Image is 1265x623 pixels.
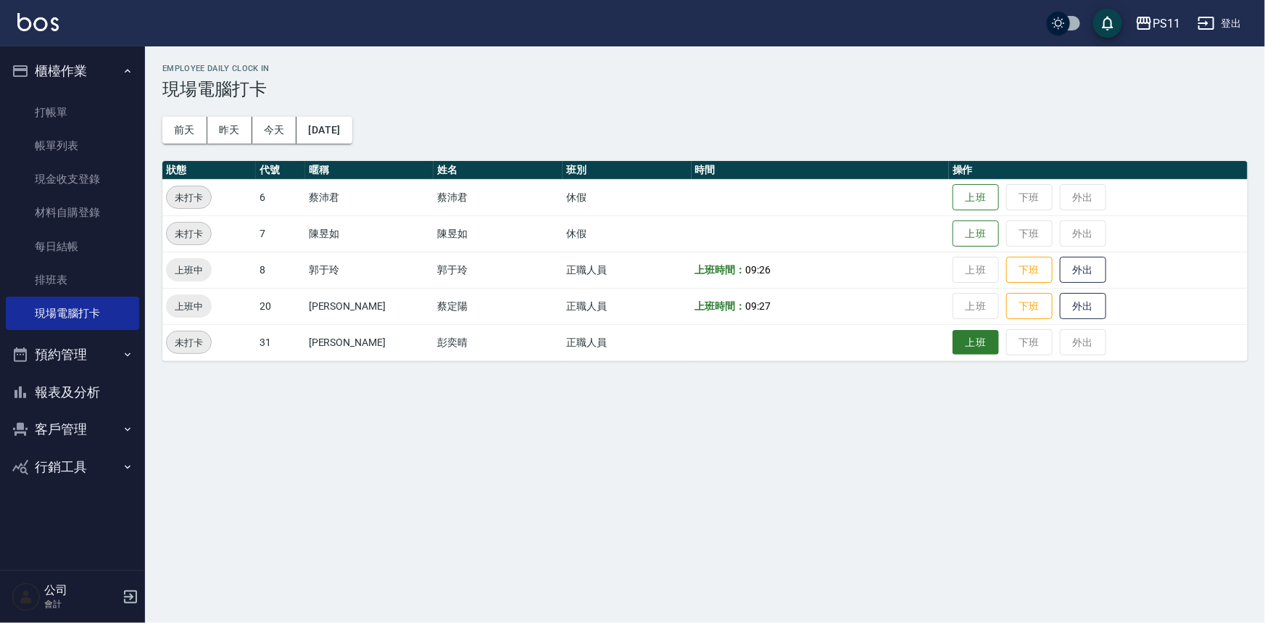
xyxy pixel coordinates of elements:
h3: 現場電腦打卡 [162,79,1248,99]
td: 正職人員 [563,252,692,288]
a: 打帳單 [6,96,139,129]
td: 蔡定陽 [434,288,563,324]
td: [PERSON_NAME] [305,324,434,360]
button: 上班 [953,220,999,247]
b: 上班時間： [695,300,746,312]
td: 彭奕晴 [434,324,563,360]
button: 報表及分析 [6,374,139,411]
td: 6 [256,179,304,215]
td: 休假 [563,215,692,252]
button: 預約管理 [6,336,139,374]
td: 蔡沛君 [305,179,434,215]
button: 上班 [953,330,999,355]
button: save [1093,9,1122,38]
button: 行銷工具 [6,448,139,486]
button: 櫃檯作業 [6,52,139,90]
h2: Employee Daily Clock In [162,64,1248,73]
span: 未打卡 [167,190,211,205]
button: PS11 [1129,9,1186,38]
span: 未打卡 [167,335,211,350]
button: 昨天 [207,117,252,144]
p: 會計 [44,598,118,611]
td: 休假 [563,179,692,215]
td: 郭于玲 [434,252,563,288]
th: 姓名 [434,161,563,180]
span: 上班中 [166,263,212,278]
span: 09:26 [745,264,771,276]
span: 未打卡 [167,226,211,242]
button: 外出 [1060,257,1106,284]
button: 登出 [1192,10,1248,37]
td: 陳昱如 [434,215,563,252]
th: 操作 [949,161,1248,180]
th: 時間 [692,161,949,180]
td: 7 [256,215,304,252]
td: 郭于玲 [305,252,434,288]
th: 代號 [256,161,304,180]
span: 09:27 [745,300,771,312]
img: Person [12,582,41,611]
a: 材料自購登錄 [6,196,139,229]
a: 排班表 [6,263,139,297]
a: 現場電腦打卡 [6,297,139,330]
th: 班別 [563,161,692,180]
span: 上班中 [166,299,212,314]
button: [DATE] [296,117,352,144]
td: 20 [256,288,304,324]
th: 暱稱 [305,161,434,180]
td: 正職人員 [563,288,692,324]
button: 外出 [1060,293,1106,320]
td: 正職人員 [563,324,692,360]
button: 上班 [953,184,999,211]
button: 前天 [162,117,207,144]
div: PS11 [1153,15,1180,33]
td: 8 [256,252,304,288]
b: 上班時間： [695,264,746,276]
button: 下班 [1006,257,1053,284]
img: Logo [17,13,59,31]
td: [PERSON_NAME] [305,288,434,324]
button: 客戶管理 [6,410,139,448]
a: 每日結帳 [6,230,139,263]
td: 31 [256,324,304,360]
a: 帳單列表 [6,129,139,162]
td: 陳昱如 [305,215,434,252]
h5: 公司 [44,583,118,598]
td: 蔡沛君 [434,179,563,215]
th: 狀態 [162,161,256,180]
a: 現金收支登錄 [6,162,139,196]
button: 下班 [1006,293,1053,320]
button: 今天 [252,117,297,144]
